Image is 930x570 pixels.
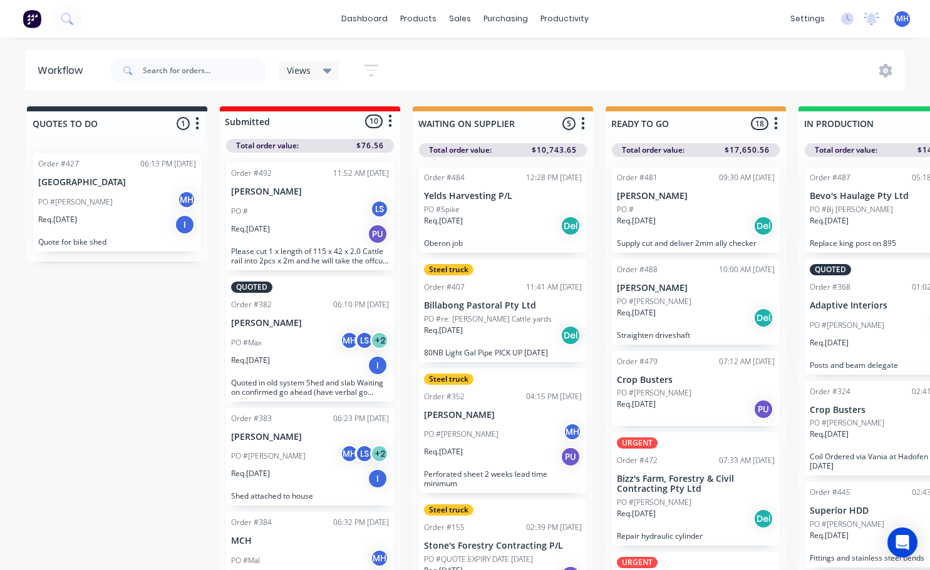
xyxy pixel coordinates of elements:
[563,422,582,441] div: MH
[617,172,658,183] div: Order #481
[424,410,582,420] p: [PERSON_NAME]
[617,330,775,340] p: Straighten driveshaft
[333,299,389,310] div: 06:10 PM [DATE]
[753,399,773,419] div: PU
[617,557,658,568] div: URGENT
[340,331,359,350] div: MH
[231,450,306,462] p: PO #[PERSON_NAME]
[719,356,775,367] div: 07:12 AM [DATE]
[617,399,656,410] p: Req. [DATE]
[355,444,374,463] div: LS
[810,487,850,498] div: Order #445
[424,554,533,565] p: PO #QUOTE EXPIRY DATE [DATE]
[526,282,582,293] div: 11:41 AM [DATE]
[424,300,582,311] p: Billabong Pastoral Pty Ltd
[333,517,389,528] div: 06:32 PM [DATE]
[719,172,775,183] div: 09:30 AM [DATE]
[424,391,465,402] div: Order #352
[810,172,850,183] div: Order #487
[38,158,79,170] div: Order #427
[231,432,389,442] p: [PERSON_NAME]
[23,9,41,28] img: Factory
[424,215,463,226] p: Req. [DATE]
[370,331,389,350] div: + 2
[231,491,389,501] p: Shed attached to house
[810,215,849,226] p: Req. [DATE]
[526,391,582,402] div: 04:15 PM [DATE]
[368,469,388,489] div: I
[719,264,775,275] div: 10:00 AM [DATE]
[333,168,389,179] div: 11:52 AM [DATE]
[617,437,658,449] div: URGENT
[231,517,272,528] div: Order #384
[356,140,384,151] span: $76.56
[612,259,780,345] div: Order #48810:00 AM [DATE][PERSON_NAME]PO #[PERSON_NAME]Req.[DATE]DelStraighten driveshaft
[231,223,270,235] p: Req. [DATE]
[370,444,389,463] div: + 2
[287,64,311,77] span: Views
[33,153,201,252] div: Order #42706:13 PM [DATE][GEOGRAPHIC_DATA]PO #[PERSON_NAME]MHReq.[DATE]IQuote for bike shed
[810,282,850,293] div: Order #368
[231,536,389,546] p: MCH
[394,9,443,28] div: products
[38,214,77,225] p: Req. [DATE]
[370,200,389,218] div: LS
[719,455,775,466] div: 07:33 AM [DATE]
[887,527,917,557] div: Open Intercom Messenger
[443,9,477,28] div: sales
[38,177,196,188] p: [GEOGRAPHIC_DATA]
[368,355,388,375] div: I
[424,264,473,275] div: Steel truck
[175,215,195,235] div: I
[612,167,780,253] div: Order #48109:30 AM [DATE][PERSON_NAME]PO #Req.[DATE]DelSupply cut and deliver 2mm ally checker
[617,375,775,385] p: Crop Busters
[143,58,267,83] input: Search for orders...
[424,522,465,533] div: Order #155
[477,9,534,28] div: purchasing
[424,172,465,183] div: Order #484
[561,447,581,467] div: PU
[355,331,374,350] div: LS
[231,468,270,479] p: Req. [DATE]
[424,191,582,201] p: Yelds Harvesting P/L
[231,378,389,397] p: Quoted in old system Shed and slab Waiting on confirmed go ahead (have verbal go ahead from [PERS...
[617,474,775,495] p: Bizz's Farm, Forestry & Civil Contracting Pty Ltd
[236,140,299,151] span: Total order value:
[810,417,884,429] p: PO #[PERSON_NAME]
[231,206,248,217] p: PO #
[617,215,656,226] p: Req. [DATE]
[340,444,359,463] div: MH
[424,282,465,293] div: Order #407
[231,337,262,349] p: PO #Max
[231,168,272,179] div: Order #492
[526,172,582,183] div: 12:28 PM [DATE]
[810,320,884,331] p: PO #[PERSON_NAME]
[424,238,582,248] p: Oberon job
[424,374,473,385] div: Steel truck
[561,325,581,345] div: Del
[231,299,272,310] div: Order #382
[226,408,394,506] div: Order #38306:23 PM [DATE][PERSON_NAME]PO #[PERSON_NAME]MHLS+2Req.[DATE]IShed attached to house
[231,247,389,265] p: Please cut 1 x length of 115 x 42 x 2.0 Cattle rail into 2pcs x 2m and he will take the offcut. A...
[612,351,780,426] div: Order #47907:12 AM [DATE]Crop BustersPO #[PERSON_NAME]Req.[DATE]PU
[617,508,656,519] p: Req. [DATE]
[810,530,849,541] p: Req. [DATE]
[617,204,634,215] p: PO #
[419,167,587,253] div: Order #48412:28 PM [DATE]Yelds Harvesting P/LPO #SpikeReq.[DATE]DelOberon job
[617,307,656,318] p: Req. [DATE]
[424,204,460,215] p: PO #Spike
[617,283,775,293] p: [PERSON_NAME]
[429,145,492,156] span: Total order value:
[725,145,770,156] span: $17,650.56
[368,224,388,244] div: PU
[226,163,394,270] div: Order #49211:52 AM [DATE][PERSON_NAME]PO #LSReq.[DATE]PUPlease cut 1 x length of 115 x 42 x 2.0 C...
[424,469,582,488] p: Perforated sheet 2 weeks lead time minimum
[622,145,685,156] span: Total order value:
[753,308,773,328] div: Del
[810,204,893,215] p: PO #Bj [PERSON_NAME]
[810,519,884,530] p: PO #[PERSON_NAME]
[38,196,113,208] p: PO #[PERSON_NAME]
[231,355,270,366] p: Req. [DATE]
[810,264,851,275] div: QUOTED
[424,313,552,325] p: PO #re: [PERSON_NAME] Cattle yards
